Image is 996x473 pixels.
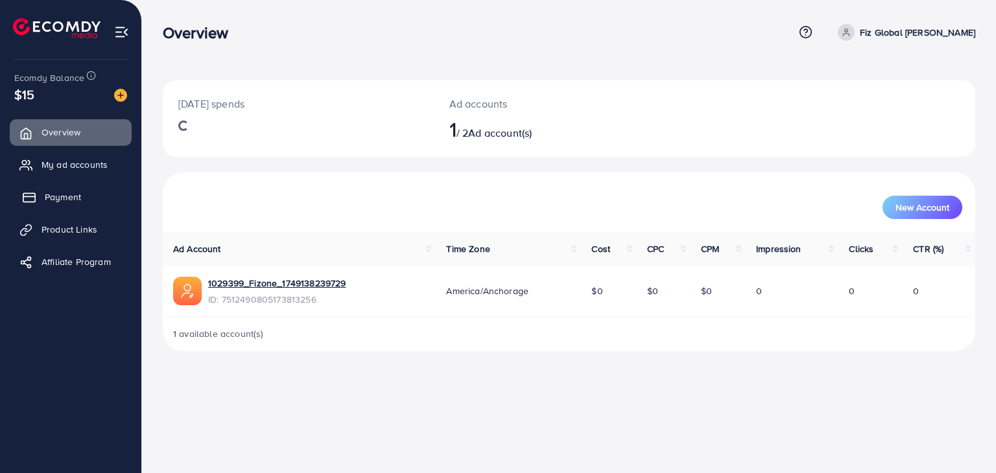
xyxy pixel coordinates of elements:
[591,284,602,297] span: $0
[468,126,532,140] span: Ad account(s)
[883,196,962,219] button: New Account
[701,284,712,297] span: $0
[14,71,84,84] span: Ecomdy Balance
[449,114,456,144] span: 1
[449,117,621,141] h2: / 2
[647,242,664,255] span: CPC
[173,242,221,255] span: Ad Account
[41,158,108,171] span: My ad accounts
[913,284,919,297] span: 0
[446,242,490,255] span: Time Zone
[446,284,528,297] span: America/Anchorage
[173,327,264,340] span: 1 available account(s)
[41,126,80,139] span: Overview
[647,284,658,297] span: $0
[173,277,202,305] img: ic-ads-acc.e4c84228.svg
[45,190,81,203] span: Payment
[41,223,97,236] span: Product Links
[895,203,949,212] span: New Account
[163,23,239,42] h3: Overview
[10,249,132,275] a: Affiliate Program
[41,255,111,268] span: Affiliate Program
[591,242,610,255] span: Cost
[208,293,346,306] span: ID: 7512490805173813256
[178,96,418,111] p: [DATE] spends
[833,24,975,41] a: Fiz Global [PERSON_NAME]
[10,184,132,210] a: Payment
[114,89,127,102] img: image
[10,216,132,242] a: Product Links
[13,18,101,38] img: logo
[114,25,129,40] img: menu
[701,242,719,255] span: CPM
[10,119,132,145] a: Overview
[449,96,621,111] p: Ad accounts
[860,25,975,40] p: Fiz Global [PERSON_NAME]
[14,85,34,104] span: $15
[10,152,132,178] a: My ad accounts
[849,242,873,255] span: Clicks
[756,284,762,297] span: 0
[849,284,855,297] span: 0
[913,242,943,255] span: CTR (%)
[756,242,801,255] span: Impression
[208,277,346,290] a: 1029399_Fizone_1749138239729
